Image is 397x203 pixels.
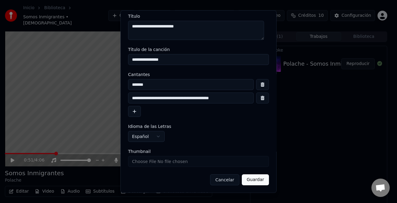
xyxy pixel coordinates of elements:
label: Título de la canción [128,47,269,52]
label: Cantantes [128,72,269,77]
button: Cancelar [210,174,239,185]
button: Guardar [242,174,269,185]
span: Thumbnail [128,149,151,154]
label: Título [128,14,269,18]
span: Idioma de las Letras [128,124,171,129]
